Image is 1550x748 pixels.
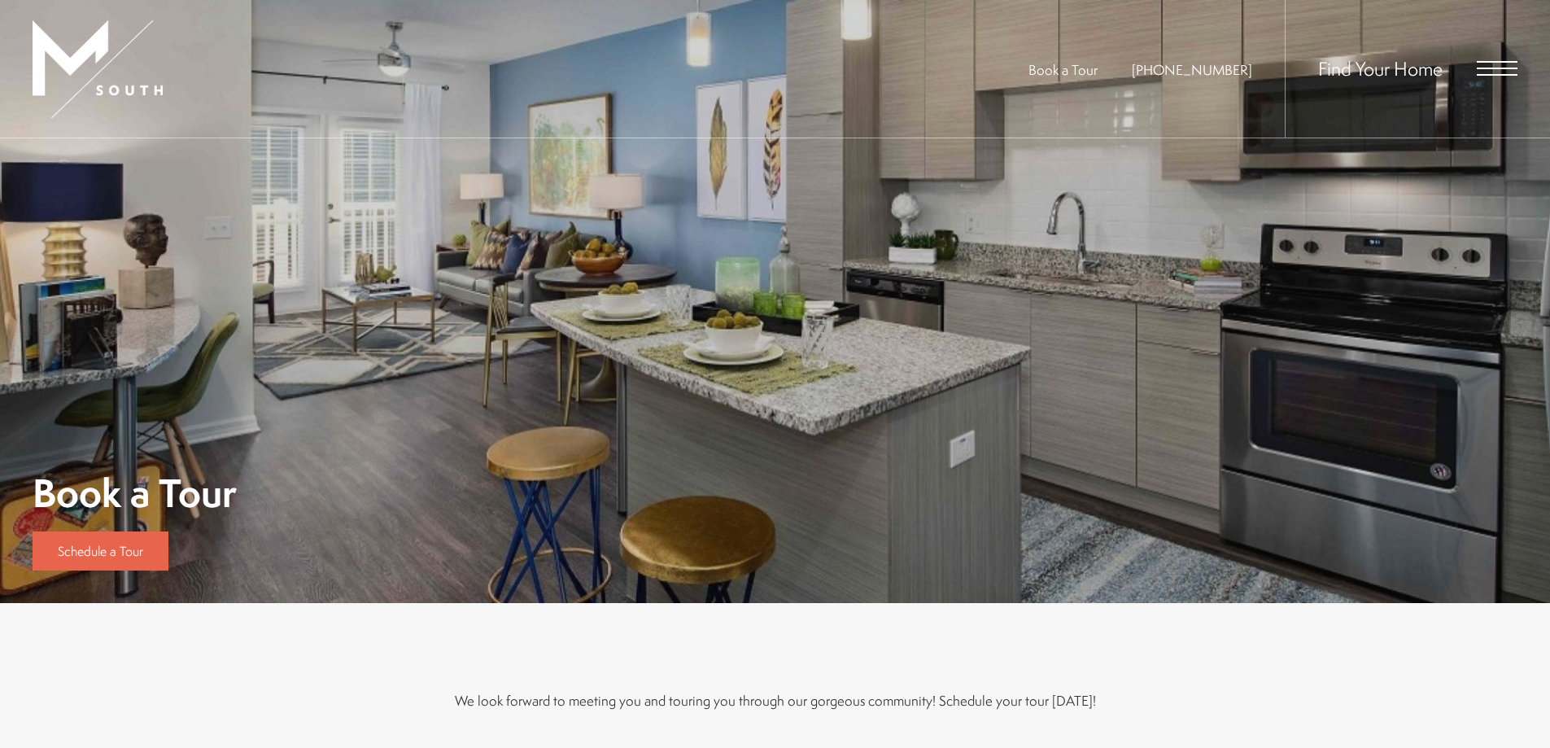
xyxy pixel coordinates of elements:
[1132,60,1252,79] span: [PHONE_NUMBER]
[33,20,163,118] img: MSouth
[33,475,237,511] h1: Book a Tour
[1028,60,1098,79] a: Book a Tour
[328,689,1223,712] p: We look forward to meeting you and touring you through our gorgeous community! Schedule your tour...
[58,542,143,560] span: Schedule a Tour
[33,531,168,571] a: Schedule a Tour
[1477,61,1517,76] button: Open Menu
[1132,60,1252,79] a: Call Us at 813-570-8014
[1318,55,1443,81] a: Find Your Home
